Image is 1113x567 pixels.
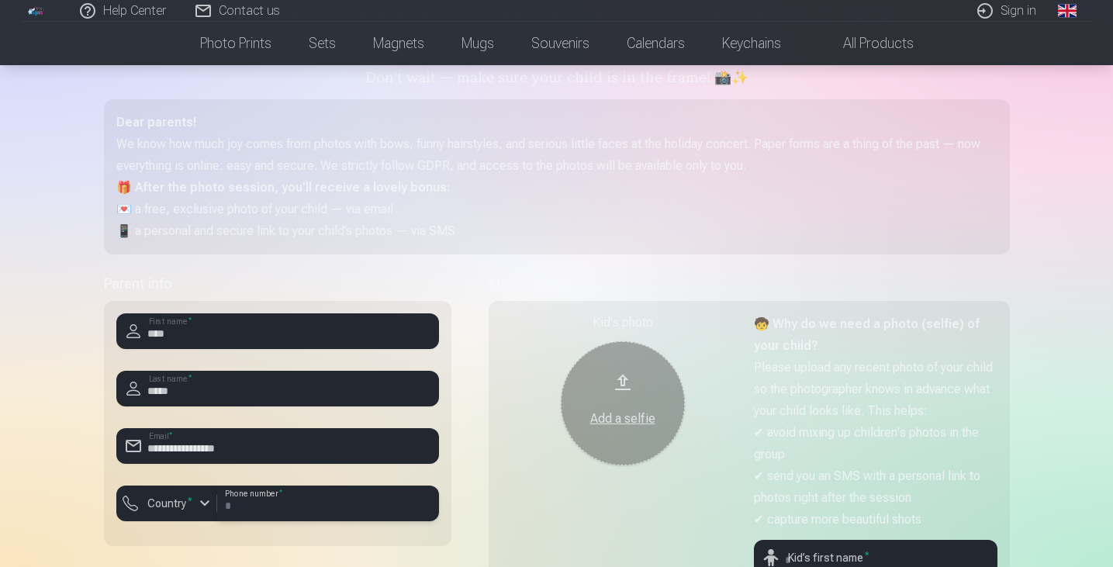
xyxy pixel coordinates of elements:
[800,22,932,65] a: All products
[754,509,997,531] p: ✔ capture more beautiful shots
[116,220,997,242] p: 📱 a personal and secure link to your child’s photos — via SMS
[104,273,451,295] h5: Parent info
[513,22,608,65] a: Souvenirs
[443,22,513,65] a: Mugs
[141,496,199,511] label: Country
[754,316,980,353] strong: 🧒 Why do we need a photo (selfie) of your child?
[116,115,196,130] strong: Dear parents!
[28,6,45,16] img: /fa1
[754,422,997,465] p: ✔ avoid mixing up children's photos in the group
[116,133,997,177] p: We know how much joy comes from photos with bows, funny hairstyles, and serious little faces at t...
[354,22,443,65] a: Magnets
[754,357,997,422] p: Please upload any recent photo of your child so the photographer knows in advance what your child...
[703,22,800,65] a: Keychains
[489,273,1010,295] h5: Kid's info
[181,22,290,65] a: Photo prints
[116,180,450,195] strong: 🎁 After the photo session, you’ll receive a lovely bonus:
[116,486,217,521] button: Country*
[608,22,703,65] a: Calendars
[561,341,685,465] button: Add a selfie
[501,313,745,332] div: Kid's photo
[290,22,354,65] a: Sets
[754,465,997,509] p: ✔ send you an SMS with a personal link to photos right after the session
[104,68,1010,90] h5: Don’t wait — make sure your child is in the frame! 📸✨
[576,410,669,428] div: Add a selfie
[116,199,997,220] p: 💌 a free, exclusive photo of your child — via email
